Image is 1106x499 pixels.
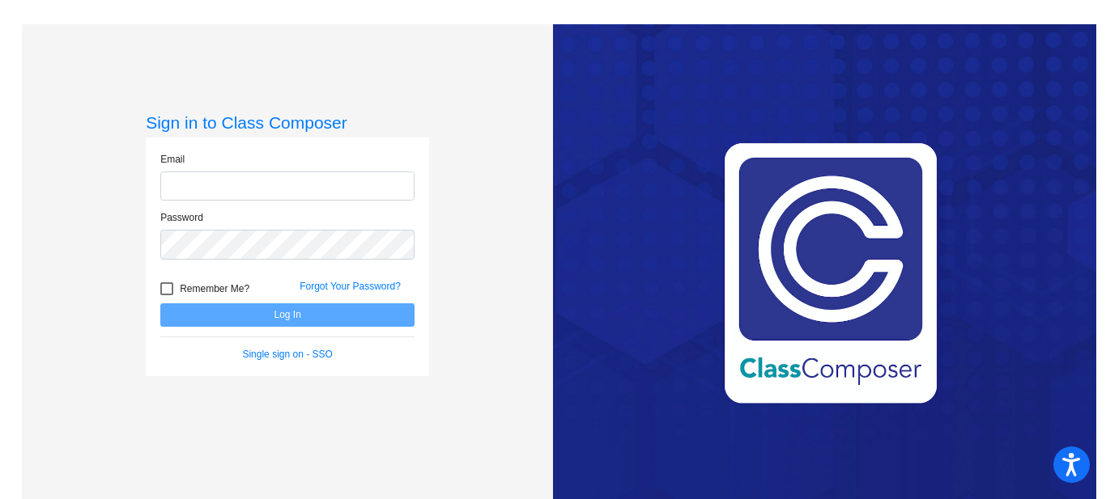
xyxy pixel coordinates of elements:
[180,279,249,298] span: Remember Me?
[242,349,332,360] a: Single sign on - SSO
[300,281,401,292] a: Forgot Your Password?
[146,112,429,133] h3: Sign in to Class Composer
[160,152,185,167] label: Email
[160,303,415,327] button: Log In
[160,210,203,225] label: Password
